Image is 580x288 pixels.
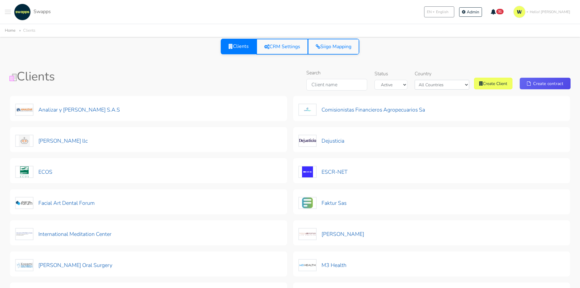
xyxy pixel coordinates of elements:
button: ENEnglish [424,6,454,17]
span: Swapps [33,8,51,15]
h1: Clients [9,69,190,84]
a: Siigo Mapping [308,39,359,55]
button: ECOS [15,165,53,178]
button: Faktur Sas [298,197,347,209]
span: 31 [496,9,504,14]
span: English [436,9,448,15]
span: Admin [467,9,479,15]
span: Hello! [PERSON_NAME] [530,9,570,15]
img: M3 Health [298,259,317,271]
img: Kathy Jalali [298,228,317,240]
a: Hello! [PERSON_NAME] [511,3,575,20]
button: [PERSON_NAME] llc [15,134,88,147]
img: Comisionistas Financieros Agropecuarios Sa [298,104,317,116]
img: ECOS [15,166,33,178]
label: Country [415,70,431,77]
button: M3 Health [298,259,347,272]
img: Kazemi Oral Surgery [15,259,33,271]
div: View selector [221,39,359,55]
button: ESCR-NET [298,165,348,178]
li: Clients [17,27,35,34]
button: Facial Art Dental Forum [15,197,95,209]
label: Status [374,70,388,77]
img: ESCR-NET [298,166,317,178]
img: swapps-linkedin-v2.jpg [14,4,31,20]
button: Comisionistas Financieros Agropecuarios Sa [298,103,425,116]
button: [PERSON_NAME] Oral Surgery [15,259,113,272]
a: Create contract [520,78,571,89]
img: Facial Art Dental Forum [15,197,33,209]
img: Craig Storti llc [15,135,33,147]
img: Clients Icon [9,74,17,81]
button: [PERSON_NAME] [298,228,364,240]
button: Analizar y [PERSON_NAME] S.A.S [15,103,120,116]
a: Swapps [12,4,51,20]
a: CRM Settings [256,39,308,55]
img: isotipo-3-3e143c57.png [513,6,526,18]
label: Search [306,69,321,76]
button: International Meditation Center [15,228,112,240]
button: Dejusticia [298,134,345,147]
a: Admin [459,7,482,17]
a: Create Client [474,78,512,89]
img: Faktur Sas [298,197,317,209]
img: Dejusticia [298,135,317,147]
a: Clients [221,38,257,54]
input: Client name [306,79,367,91]
a: Home [5,28,16,33]
img: Analizar y Lombana S.A.S [15,104,33,116]
img: International Meditation Center [15,228,33,240]
button: 31 [487,7,508,17]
